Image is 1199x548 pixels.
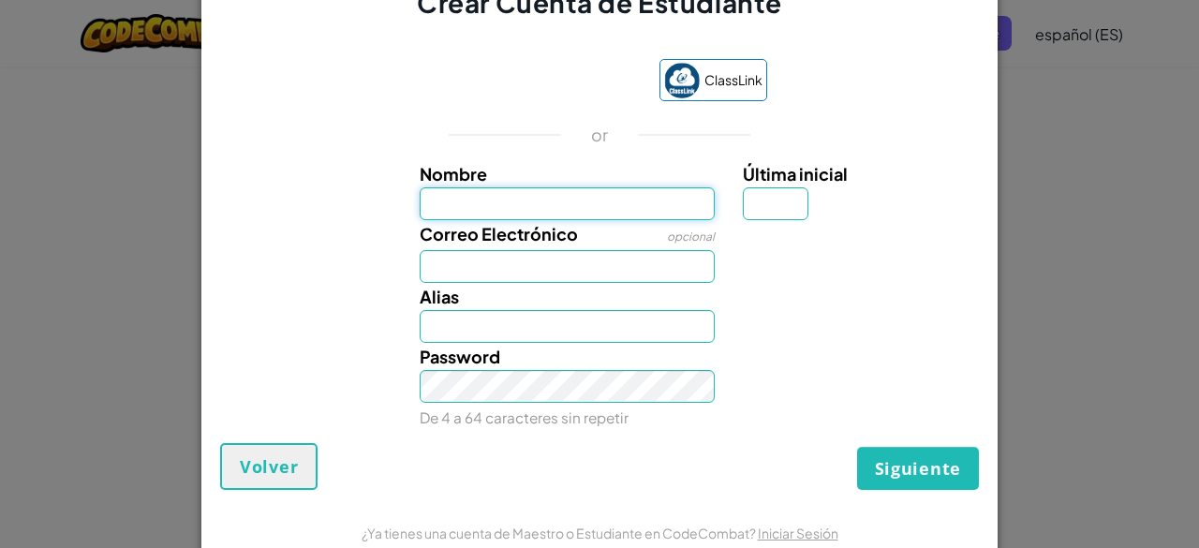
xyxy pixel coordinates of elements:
button: Siguiente [857,447,979,490]
img: classlink-logo-small.png [664,63,700,98]
span: Password [420,346,500,367]
iframe: Botón Iniciar sesión con Google [422,61,650,102]
span: Correo Electrónico [420,223,578,244]
span: Última inicial [743,163,848,185]
span: Alias [420,286,459,307]
small: De 4 a 64 caracteres sin repetir [420,408,629,426]
p: or [591,124,609,146]
span: Nombre [420,163,487,185]
a: Iniciar Sesión [758,525,838,541]
span: opcional [667,230,715,244]
button: Volver [220,443,318,490]
span: Volver [240,455,298,478]
span: ClassLink [704,67,762,94]
span: Siguiente [875,457,961,480]
span: ¿Ya tienes una cuenta de Maestro o Estudiante en CodeCombat? [362,525,758,541]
